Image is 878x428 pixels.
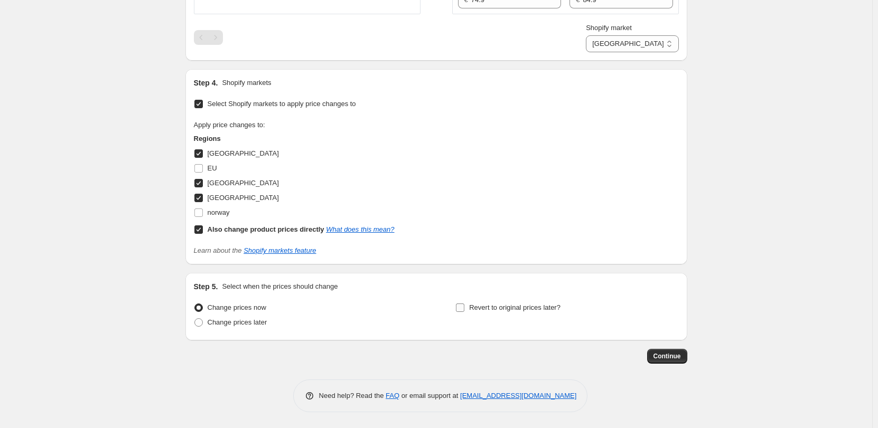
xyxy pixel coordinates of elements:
[208,100,356,108] span: Select Shopify markets to apply price changes to
[222,281,338,292] p: Select when the prices should change
[208,225,324,233] b: Also change product prices directly
[208,208,230,216] span: norway
[194,30,223,45] nav: Pagination
[653,352,681,360] span: Continue
[244,246,316,254] a: Shopify markets feature
[208,179,279,187] span: [GEOGRAPHIC_DATA]
[386,392,399,400] a: FAQ
[194,246,316,254] i: Learn about the
[319,392,386,400] span: Need help? Read the
[222,78,271,88] p: Shopify markets
[326,225,394,233] a: What does this mean?
[586,24,632,32] span: Shopify market
[208,149,279,157] span: [GEOGRAPHIC_DATA]
[208,303,266,311] span: Change prices now
[460,392,576,400] a: [EMAIL_ADDRESS][DOMAIN_NAME]
[647,349,687,364] button: Continue
[194,121,265,129] span: Apply price changes to:
[194,281,218,292] h2: Step 5.
[399,392,460,400] span: or email support at
[194,78,218,88] h2: Step 4.
[194,134,395,144] h3: Regions
[208,164,217,172] span: EU
[469,303,561,311] span: Revert to original prices later?
[208,318,267,326] span: Change prices later
[208,194,279,202] span: [GEOGRAPHIC_DATA]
